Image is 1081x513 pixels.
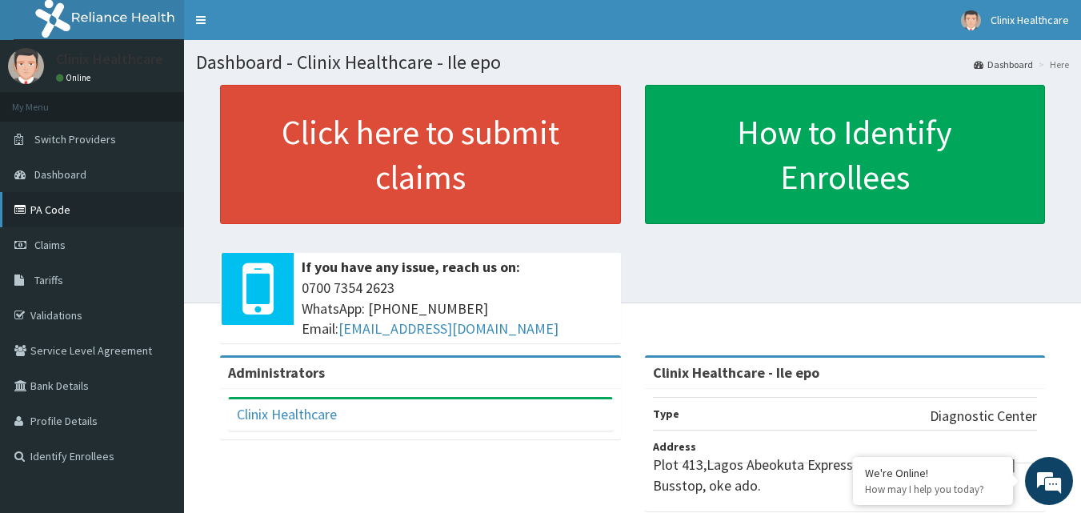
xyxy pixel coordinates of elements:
[653,455,1038,495] p: Plot 413,Lagos Abeokuta Expressway, [GEOGRAPHIC_DATA] Busstop, oke ado.
[1035,58,1069,71] li: Here
[34,273,63,287] span: Tariffs
[865,466,1001,480] div: We're Online!
[961,10,981,30] img: User Image
[8,343,305,399] textarea: Type your message and hit 'Enter'
[930,406,1037,427] p: Diagnostic Center
[220,85,621,224] a: Click here to submit claims
[56,52,163,66] p: Clinix Healthcare
[645,85,1046,224] a: How to Identify Enrollees
[196,52,1069,73] h1: Dashboard - Clinix Healthcare - Ile epo
[237,405,337,423] a: Clinix Healthcare
[30,80,65,120] img: d_794563401_company_1708531726252_794563401
[974,58,1033,71] a: Dashboard
[83,90,269,110] div: Chat with us now
[302,258,520,276] b: If you have any issue, reach us on:
[93,154,221,316] span: We're online!
[262,8,301,46] div: Minimize live chat window
[228,363,325,382] b: Administrators
[302,278,613,339] span: 0700 7354 2623 WhatsApp: [PHONE_NUMBER] Email:
[34,238,66,252] span: Claims
[34,167,86,182] span: Dashboard
[8,48,44,84] img: User Image
[865,483,1001,496] p: How may I help you today?
[34,132,116,146] span: Switch Providers
[653,363,819,382] strong: Clinix Healthcare - Ile epo
[338,319,559,338] a: [EMAIL_ADDRESS][DOMAIN_NAME]
[991,13,1069,27] span: Clinix Healthcare
[56,72,94,83] a: Online
[653,439,696,454] b: Address
[653,407,679,421] b: Type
